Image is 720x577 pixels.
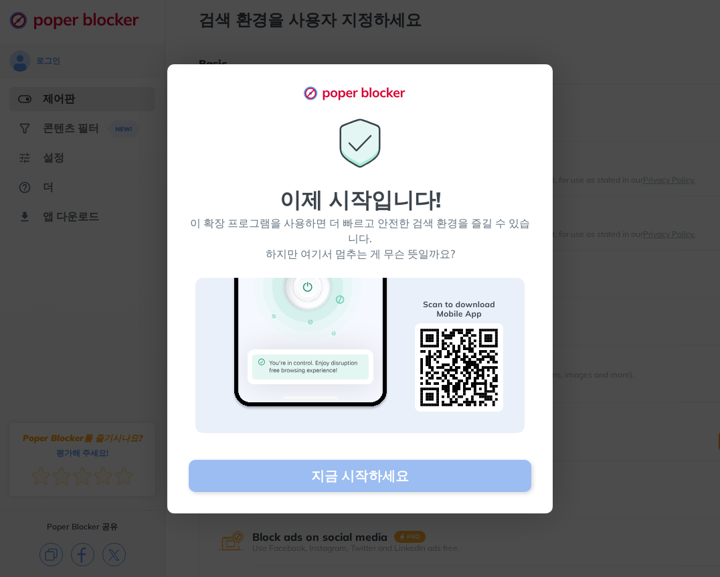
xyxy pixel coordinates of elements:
img: 심벌 마크 [303,86,417,100]
img: 이제 갈 준비가 되었습니다 아이콘 [333,116,387,170]
font: 하지만 여기서 멈추는 게 무슨 뜻일까요? [266,247,455,260]
font: 이 확장 프로그램을 사용하면 더 빠르고 안전한 검색 환경을 즐길 수 있습니다. [190,216,530,245]
font: 이제 시작입니다! [280,186,441,213]
font: 지금 시작하세요 [311,467,410,484]
button: 지금 시작하세요 [189,460,531,492]
img: 배너를 다운로드하려면 스캔하세요 [195,278,525,433]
